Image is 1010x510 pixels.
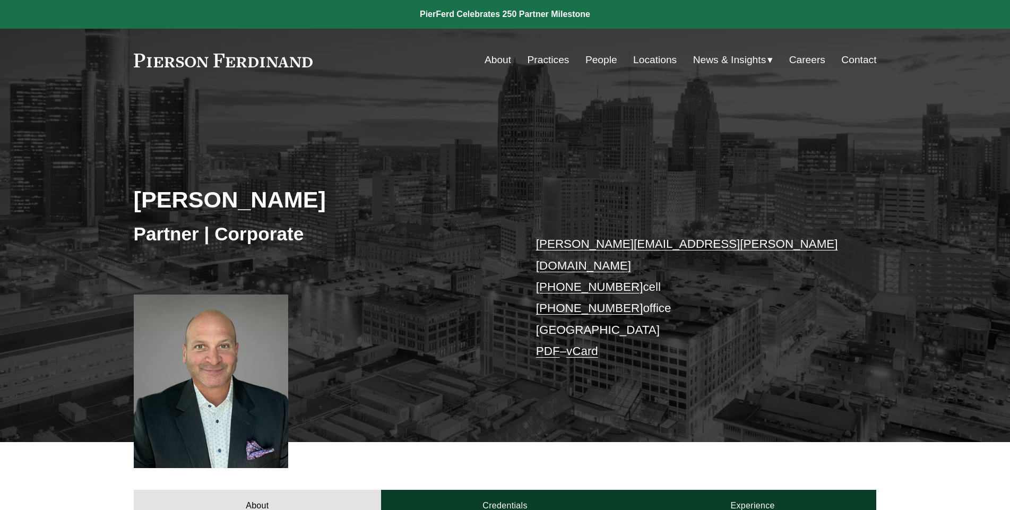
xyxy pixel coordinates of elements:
[536,280,643,293] a: [PHONE_NUMBER]
[134,222,505,246] h3: Partner | Corporate
[536,344,560,358] a: PDF
[536,237,838,272] a: [PERSON_NAME][EMAIL_ADDRESS][PERSON_NAME][DOMAIN_NAME]
[693,51,766,70] span: News & Insights
[566,344,598,358] a: vCard
[789,50,825,70] a: Careers
[528,50,569,70] a: Practices
[585,50,617,70] a: People
[536,301,643,315] a: [PHONE_NUMBER]
[536,234,845,362] p: cell office [GEOGRAPHIC_DATA] –
[485,50,511,70] a: About
[841,50,876,70] a: Contact
[134,186,505,213] h2: [PERSON_NAME]
[693,50,773,70] a: folder dropdown
[633,50,677,70] a: Locations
